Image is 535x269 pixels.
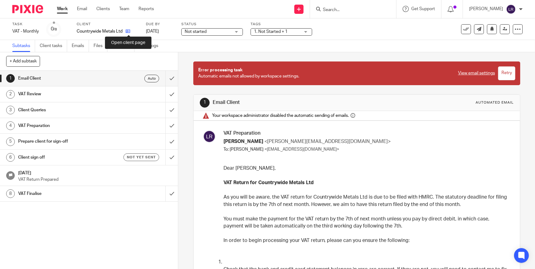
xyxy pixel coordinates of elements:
[185,30,207,34] span: Not started
[94,40,107,52] a: Files
[18,105,112,115] h1: Client Queries
[223,194,509,208] p: As you will be aware, the VAT return for Countrywide Metals Ltd is due to be filed with HMRC. The...
[506,4,516,14] img: svg%3E
[6,189,15,198] div: 8
[18,89,112,99] h1: VAT Review
[127,155,156,160] span: Not yet sent
[351,113,355,118] i: Your workspace administrator disabled the automatic sending of emails. To send these emails autom...
[6,90,15,99] div: 2
[51,26,57,33] div: 0
[77,6,87,12] a: Email
[6,121,15,130] div: 4
[469,6,503,12] p: [PERSON_NAME]
[139,40,163,52] a: Audit logs
[213,99,370,106] h1: Email Client
[198,67,452,80] p: Automatic emails not allowed by workspace settings.
[18,137,112,146] h1: Prepare client for sign-off
[18,121,112,130] h1: VAT Preparation
[322,7,378,13] input: Search
[139,6,154,12] a: Reports
[251,22,312,27] label: Tags
[6,74,15,83] div: 1
[146,22,174,27] label: Due by
[411,7,435,11] span: Get Support
[264,147,340,152] span: <[EMAIL_ADDRESS][DOMAIN_NAME]>
[144,75,159,82] div: Auto
[6,106,15,114] div: 3
[12,22,39,27] label: Task
[12,40,35,52] a: Subtasks
[54,28,57,31] small: /8
[254,30,288,34] span: 1. Not Started + 1
[498,66,515,80] input: Retry
[223,180,314,185] strong: VAT Return for Countrywide Metals Ltd
[77,22,138,27] label: Client
[223,130,509,136] h3: VAT Preparation
[223,165,509,172] p: Dear [PERSON_NAME],
[18,168,172,176] h1: [DATE]
[18,153,112,162] h1: Client sign off
[6,153,15,162] div: 6
[12,5,43,13] img: Pixie
[6,137,15,146] div: 5
[223,147,263,152] span: To: [PERSON_NAME]
[72,40,89,52] a: Emails
[96,6,110,12] a: Clients
[119,6,129,12] a: Team
[476,100,514,105] div: Automated email
[40,40,67,52] a: Client tasks
[18,189,112,198] h1: VAT Finalise
[6,56,40,66] button: + Add subtask
[12,28,39,34] div: VAT - Monthly
[223,216,509,230] p: You must make the payment for the VAT return by the 7th of next month unless you pay by direct de...
[203,130,216,143] img: svg%3E
[57,6,68,12] a: Work
[112,40,135,52] a: Notes (0)
[223,237,509,244] p: In order to begin processing your VAT return, please can you ensure the following:
[458,70,495,76] a: View email settings
[200,98,210,108] div: 1
[212,113,349,119] span: Your workspace administrator disabled the automatic sending of emails.
[198,68,243,72] span: Error processing task
[18,74,112,83] h1: Email Client
[146,29,159,34] span: [DATE]
[18,176,172,183] p: VAT Return Prepared
[264,139,391,144] span: <[PERSON_NAME][EMAIL_ADDRESS][DOMAIN_NAME]>
[181,22,243,27] label: Status
[223,139,263,144] span: [PERSON_NAME]
[77,28,123,34] p: Countrywide Metals Ltd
